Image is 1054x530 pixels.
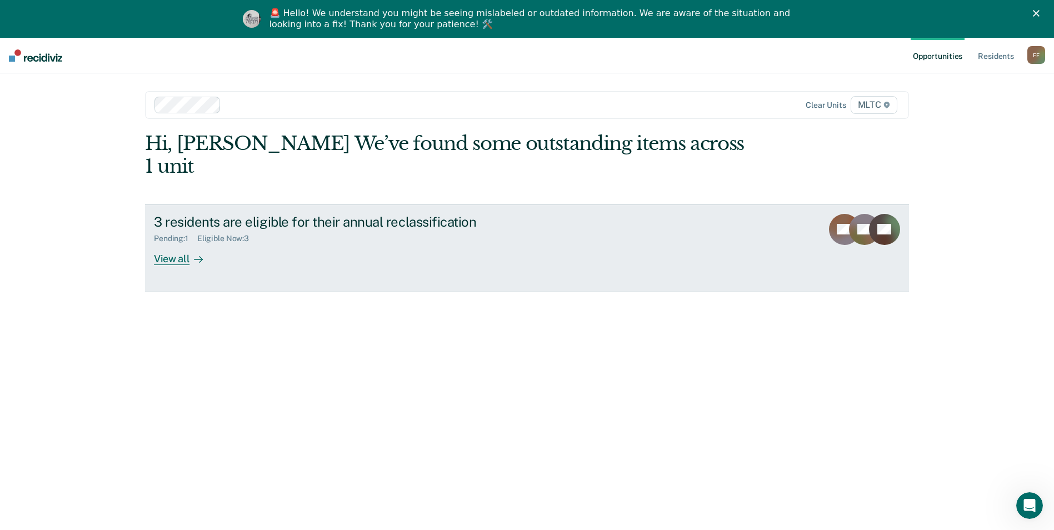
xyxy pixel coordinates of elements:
div: 🚨 Hello! We understand you might be seeing mislabeled or outdated information. We are aware of th... [269,8,794,30]
a: 3 residents are eligible for their annual reclassificationPending:1Eligible Now:3View all [145,204,909,292]
div: View all [154,243,216,265]
iframe: Intercom live chat [1016,492,1043,519]
a: Opportunities [911,38,965,73]
a: Residents [976,38,1016,73]
div: F F [1027,46,1045,64]
div: Close [1033,10,1044,17]
div: Hi, [PERSON_NAME] We’ve found some outstanding items across 1 unit [145,132,756,178]
div: 3 residents are eligible for their annual reclassification [154,214,544,230]
button: FF [1027,46,1045,64]
div: Pending : 1 [154,234,197,243]
span: MLTC [851,96,897,114]
div: Clear units [806,101,846,110]
img: Profile image for Kim [243,10,261,28]
div: Eligible Now : 3 [197,234,258,243]
img: Recidiviz [9,49,62,62]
